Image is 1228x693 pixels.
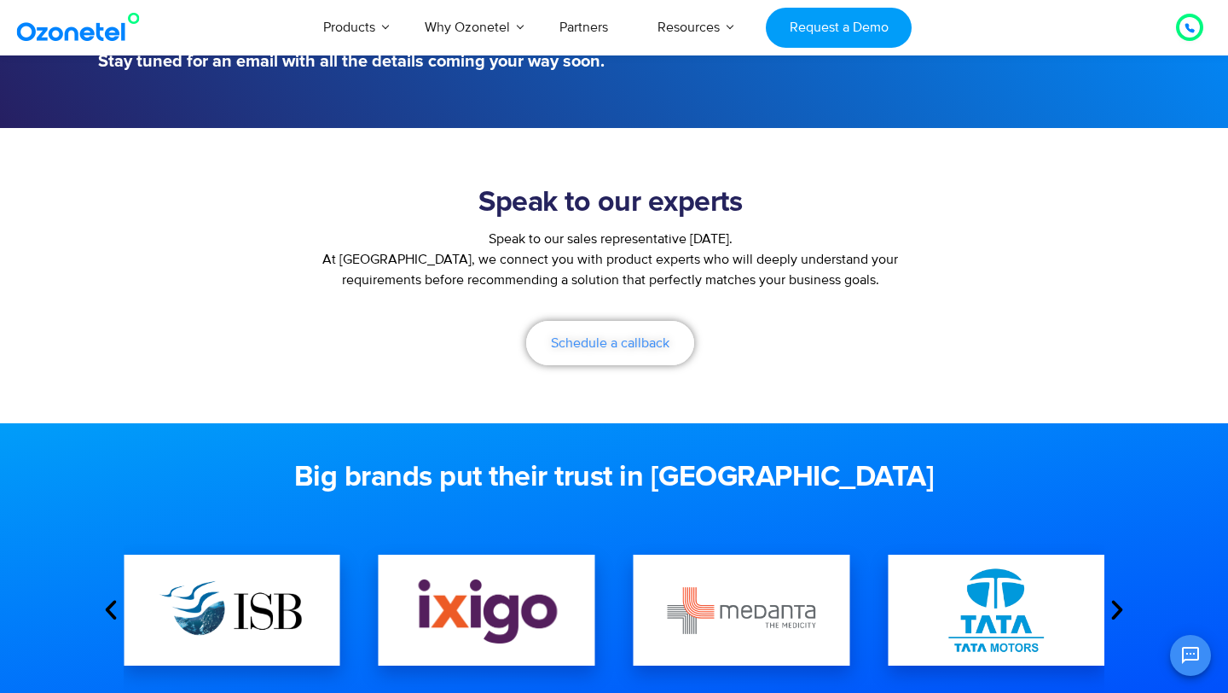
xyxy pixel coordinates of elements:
[413,574,561,646] img: Ixigo
[668,587,816,634] img: medanta
[308,249,913,290] p: At [GEOGRAPHIC_DATA], we connect you with product experts who will deeply understand your require...
[98,53,605,70] h5: Stay tuned for an email with all the details coming your way soon.
[888,555,1104,666] div: 6 / 16
[551,336,669,350] span: Schedule a callback
[379,555,595,666] div: 4 / 16
[308,186,913,220] h2: Speak to our experts
[526,321,694,365] a: Schedule a callback
[98,461,1130,495] h2: Big brands put their trust in [GEOGRAPHIC_DATA]
[124,555,340,666] div: 3 / 16
[766,8,912,48] a: Request a Demo
[922,536,1070,684] img: Tata Motors
[308,229,913,249] div: Speak to our sales representative [DATE].
[634,555,850,666] div: 5 / 16
[1170,635,1211,676] button: Open chat
[158,568,306,652] img: ISB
